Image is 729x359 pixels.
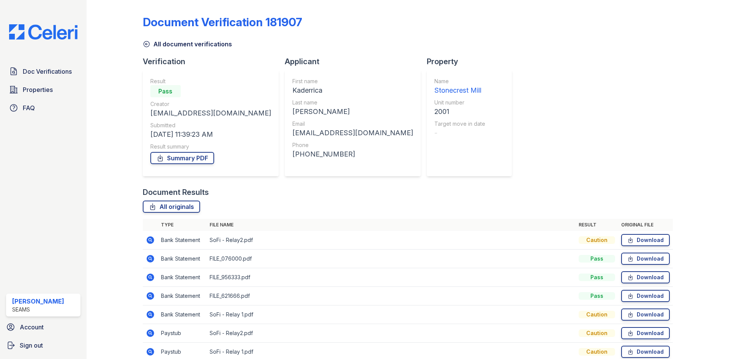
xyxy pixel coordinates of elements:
[158,287,207,305] td: Bank Statement
[158,324,207,343] td: Paystub
[292,77,413,85] div: First name
[158,305,207,324] td: Bank Statement
[434,77,485,85] div: Name
[579,274,615,281] div: Pass
[621,290,670,302] a: Download
[292,141,413,149] div: Phone
[207,219,576,231] th: File name
[207,231,576,250] td: SoFi - Relay2.pdf
[150,143,271,150] div: Result summary
[20,341,43,350] span: Sign out
[23,85,53,94] span: Properties
[618,219,673,231] th: Original file
[207,250,576,268] td: FILE_076000.pdf
[6,64,80,79] a: Doc Verifications
[292,149,413,160] div: [PHONE_NUMBER]
[143,187,209,198] div: Document Results
[12,297,64,306] div: [PERSON_NAME]
[6,100,80,115] a: FAQ
[207,287,576,305] td: FILE_621666.pdf
[576,219,618,231] th: Result
[23,103,35,112] span: FAQ
[434,120,485,128] div: Target move in date
[143,201,200,213] a: All originals
[285,56,427,67] div: Applicant
[621,308,670,321] a: Download
[621,327,670,339] a: Download
[143,40,232,49] a: All document verifications
[621,271,670,283] a: Download
[12,306,64,313] div: SEAMS
[150,129,271,140] div: [DATE] 11:39:23 AM
[579,348,615,356] div: Caution
[20,323,44,332] span: Account
[434,99,485,106] div: Unit number
[23,67,72,76] span: Doc Verifications
[434,77,485,96] a: Name Stonecrest Mill
[434,128,485,138] div: -
[579,292,615,300] div: Pass
[292,128,413,138] div: [EMAIL_ADDRESS][DOMAIN_NAME]
[207,305,576,324] td: SoFi - Relay 1.pdf
[158,231,207,250] td: Bank Statement
[292,99,413,106] div: Last name
[150,100,271,108] div: Creator
[3,24,84,40] img: CE_Logo_Blue-a8612792a0a2168367f1c8372b55b34899dd931a85d93a1a3d3e32e68fde9ad4.png
[621,346,670,358] a: Download
[158,268,207,287] td: Bank Statement
[434,85,485,96] div: Stonecrest Mill
[621,253,670,265] a: Download
[292,120,413,128] div: Email
[143,15,302,29] div: Document Verification 181907
[3,319,84,335] a: Account
[6,82,80,97] a: Properties
[579,329,615,337] div: Caution
[292,106,413,117] div: [PERSON_NAME]
[207,268,576,287] td: FILE_956333.pdf
[150,152,214,164] a: Summary PDF
[621,234,670,246] a: Download
[143,56,285,67] div: Verification
[434,106,485,117] div: 2001
[427,56,518,67] div: Property
[3,338,84,353] a: Sign out
[207,324,576,343] td: SoFi - Relay2.pdf
[292,85,413,96] div: Kaderrica
[579,311,615,318] div: Caution
[150,77,271,85] div: Result
[158,250,207,268] td: Bank Statement
[579,236,615,244] div: Caution
[150,122,271,129] div: Submitted
[579,255,615,263] div: Pass
[150,108,271,119] div: [EMAIL_ADDRESS][DOMAIN_NAME]
[150,85,181,97] div: Pass
[158,219,207,231] th: Type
